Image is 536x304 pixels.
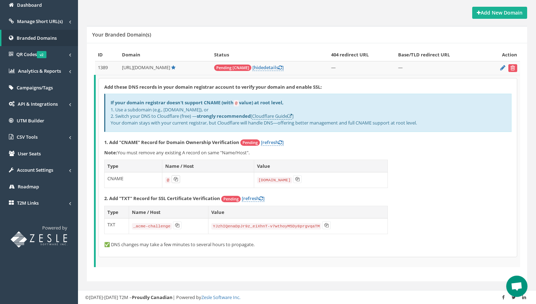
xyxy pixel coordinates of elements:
th: Domain [119,49,211,61]
img: T2M URL Shortener powered by Zesle Software Inc. [11,231,67,248]
b: If your domain registrar doesn't support CNAME (with value) at root level, [111,99,284,106]
span: Analytics & Reports [18,68,61,74]
span: Pending [240,139,260,146]
strong: Add these DNS records in your domain registrar account to verify your domain and enable SSL: [104,84,322,90]
span: API & Integrations [18,101,58,107]
strong: Proudly Canadian [132,294,173,300]
a: [hidedetails] [252,64,284,71]
span: Powered by [42,225,67,231]
td: 1389 [95,61,119,75]
td: CNAME [105,172,162,188]
code: [DOMAIN_NAME] [257,177,292,183]
span: [URL][DOMAIN_NAME] [122,64,170,71]
p: You must remove any existing A record on same "Name/Host". [104,149,512,156]
th: 404 redirect URL [328,49,396,61]
p: ✅ DNS changes may take a few minutes to several hours to propagate. [104,241,512,248]
strong: 2. Add "TXT" Record for SSL Certificate Verification [104,195,220,201]
a: [refresh] [242,195,264,202]
td: — [395,61,485,75]
span: CSV Tools [17,134,38,140]
th: Name / Host [162,160,254,172]
span: Dashboard [17,2,42,8]
th: Value [254,160,387,172]
th: Type [105,206,129,219]
code: _acme-challenge [132,223,172,230]
div: Open chat [506,276,527,297]
span: Pending [CNAME] [214,65,251,71]
td: — [328,61,396,75]
span: Campaigns/Tags [17,84,53,91]
a: Add New Domain [472,7,527,19]
span: v2 [37,51,46,58]
div: ©[DATE]-[DATE] T2M – | Powered by [85,294,529,301]
code: @ [234,100,239,106]
a: Cloudflare Guide [252,113,292,120]
span: UTM Builder [17,117,44,124]
code: @ [165,177,171,183]
th: Base/TLD redirect URL [395,49,485,61]
span: Manage Short URL(s) [17,18,63,24]
span: Roadmap [18,183,39,190]
th: Action [485,49,520,61]
td: TXT [105,219,129,234]
span: User Seats [18,150,41,157]
a: Default [171,64,175,71]
b: strongly recommended [197,113,251,119]
div: 1. Use a subdomain (e.g., [DOMAIN_NAME]), or 2. Switch your DNS to Cloudflare (free) — [ ] Your d... [104,94,512,132]
th: ID [95,49,119,61]
th: Name / Host [129,206,208,219]
a: [refresh] [261,139,284,146]
b: Note: [104,149,117,156]
span: Account Settings [17,167,53,173]
span: T2M Links [17,200,39,206]
th: Status [211,49,328,61]
strong: Add New Domain [477,9,523,16]
code: YJzhIQenaDpJr9z_eiXhnT-v7wthoyM5Dy8prgvqaTM [211,223,321,230]
h5: Your Branded Domain(s) [92,32,151,37]
a: Zesle Software Inc. [201,294,240,300]
span: Pending [221,196,241,202]
span: Branded Domains [17,35,57,41]
span: hide [254,64,263,71]
span: QR Codes [16,51,46,57]
strong: 1. Add "CNAME" Record for Domain Ownership Verification [104,139,239,145]
th: Value [208,206,388,219]
th: Type [105,160,162,172]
